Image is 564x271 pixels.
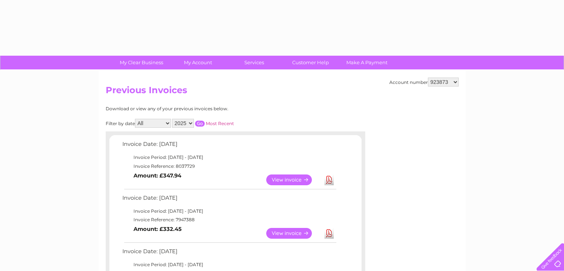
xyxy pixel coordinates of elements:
a: Make A Payment [336,56,398,69]
a: View [266,174,321,185]
td: Invoice Reference: 8037729 [121,162,337,171]
div: Account number [389,78,459,86]
td: Invoice Reference: 7947388 [121,215,337,224]
div: Download or view any of your previous invoices below. [106,106,300,111]
a: Download [324,174,334,185]
a: Download [324,228,334,239]
a: Customer Help [280,56,341,69]
td: Invoice Period: [DATE] - [DATE] [121,207,337,216]
a: Most Recent [206,121,234,126]
div: Filter by date [106,119,300,128]
td: Invoice Date: [DATE] [121,193,337,207]
b: Amount: £347.94 [133,172,181,179]
td: Invoice Date: [DATE] [121,139,337,153]
a: Services [224,56,285,69]
h2: Previous Invoices [106,85,459,99]
a: My Clear Business [111,56,172,69]
td: Invoice Period: [DATE] - [DATE] [121,153,337,162]
td: Invoice Date: [DATE] [121,246,337,260]
a: View [266,228,321,239]
td: Invoice Period: [DATE] - [DATE] [121,260,337,269]
a: My Account [167,56,228,69]
b: Amount: £332.45 [133,226,182,232]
